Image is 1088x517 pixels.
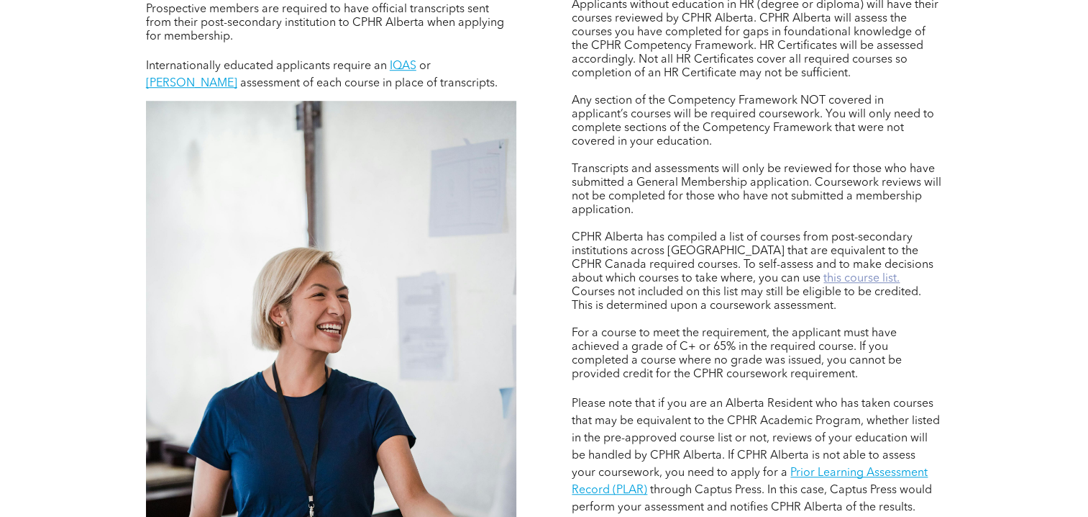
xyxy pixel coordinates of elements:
[146,4,504,42] span: Prospective members are required to have official transcripts sent from their post-secondary inst...
[572,95,934,148] span: Any section of the Competency Framework NOT covered in applicant’s courses will be required cours...
[390,60,416,72] a: IQAS
[572,163,941,216] span: Transcripts and assessments will only be reviewed for those who have submitted a General Membersh...
[572,398,940,479] span: Please note that if you are an Alberta Resident who has taken courses that may be equivalent to t...
[240,78,498,89] span: assessment of each course in place of transcripts.
[572,328,902,380] span: For a course to meet the requirement, the applicant must have achieved a grade of C+ or 65% in th...
[572,467,928,496] a: Prior Learning Assessment Record (PLAR)
[823,273,900,284] a: this course list.
[572,232,933,284] span: CPHR Alberta has compiled a list of courses from post-secondary institutions across [GEOGRAPHIC_D...
[572,287,921,312] span: Courses not included on this list may still be eligible to be credited. This is determined upon a...
[146,78,237,89] a: [PERSON_NAME]
[419,60,431,72] span: or
[146,60,387,72] span: Internationally educated applicants require an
